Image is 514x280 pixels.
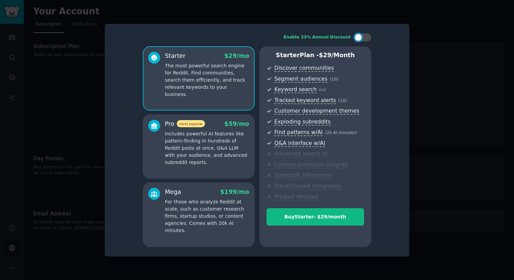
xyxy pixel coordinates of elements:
[274,118,330,126] span: Exploding subreddits
[319,87,326,92] span: ( ∞ )
[338,98,347,103] span: ( 10 )
[319,52,355,59] span: $ 29 /month
[330,77,338,82] span: ( 10 )
[274,183,342,190] span: Slack/Discord integration
[274,86,317,93] span: Keyword search
[267,208,364,226] button: BuyStarter- $29/month
[274,161,347,168] span: Content promotion insights
[165,198,249,234] p: For those who analyze Reddit at scale, such as customer research firms, startup studios, or conte...
[325,130,357,135] span: ( 2k AI minutes )
[177,120,205,127] span: most popular
[165,52,186,60] div: Starter
[274,172,331,179] span: Subreddit influencers
[267,51,364,60] p: Starter Plan -
[224,120,249,127] span: $ 59 /mo
[274,108,359,115] span: Customer development themes
[165,188,181,196] div: Mega
[284,34,351,40] div: Enable 33% Annual Discount
[274,193,318,200] span: Product Reviews
[267,213,364,220] div: Buy Starter - $ 29 /month
[224,52,249,59] span: $ 29 /mo
[274,97,336,104] span: Tracked keyword alerts
[274,140,325,147] span: Q&A interface w/AI
[165,62,249,98] p: The most powerful search engine for Reddit. Find communities, search them efficiently, and track ...
[274,150,327,158] span: Advanced search UI
[165,130,249,166] p: Includes powerful AI features like pattern-finding in hundreds of Reddit posts at once, Q&A LLM w...
[165,120,205,128] div: Pro
[274,65,334,72] span: Discover communities
[274,129,323,136] span: Find patterns w/AI
[220,188,249,195] span: $ 199 /mo
[274,76,327,83] span: Segment audiences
